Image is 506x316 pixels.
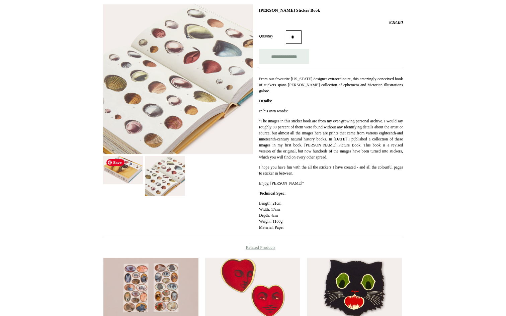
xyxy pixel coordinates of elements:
[106,159,124,166] span: Save
[259,108,403,114] p: In his own words:
[259,19,403,25] h2: £28.00
[259,33,286,39] label: Quantity
[259,118,403,160] p: "The images in this sticker book are from my ever-growing personal archive. I would say roughly 8...
[259,180,403,186] p: Enjoy, [PERSON_NAME]"
[259,8,403,13] h1: [PERSON_NAME] Sticker Book
[259,164,403,176] p: I hope you have fun with the all the stickers I have created - and all the colourful pages to sti...
[86,245,420,250] h4: Related Products
[259,200,403,230] p: Length: 21cm Width: 17cm Depth: 4cm Weight: 1100g Material: Paper
[259,77,403,93] span: From our favourite [US_STATE] designer extraordinaire, this amazingly conceived book of stickers ...
[259,99,272,103] strong: Details:
[103,4,253,154] img: John Derian Sticker Book
[145,156,185,196] img: John Derian Sticker Book
[259,191,286,196] strong: Technical Spec:
[103,156,143,184] img: John Derian Sticker Book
